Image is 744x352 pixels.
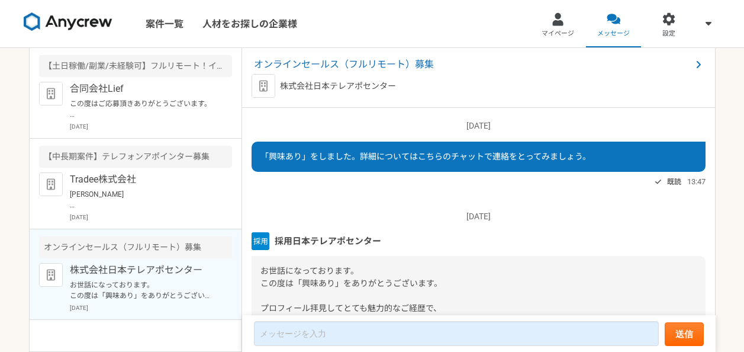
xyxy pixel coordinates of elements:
[39,55,232,77] div: 【土日稼働/副業/未経験可】フルリモート！インサイドセールス募集（長期案件）
[260,152,591,161] span: 「興味あり」をしました。詳細についてはこちらのチャットで連絡をとってみましょう。
[667,175,681,189] span: 既読
[70,82,216,96] p: 合同会社Lief
[687,176,706,187] span: 13:47
[39,146,232,168] div: 【中長期案件】テレフォンアポインター募集
[70,172,216,187] p: Tradee株式会社
[70,263,216,277] p: 株式会社日本テレアポセンター
[275,235,381,248] span: 採用日本テレアポセンター
[70,122,232,131] p: [DATE]
[70,189,216,210] p: [PERSON_NAME] この度は弊社求人にご興味を持っていただきありがとうございます。 Tradee株式会社の[PERSON_NAME]と申します。 今回弊社が募っている求人は特定技能商材に...
[260,266,451,325] span: お世話になっております。 この度は「興味あり」をありがとうございます。 プロフィール拝見してとても魅力的なご経歴で、 ぜひ一度、弊社面談をお願いできないでしょうか？
[70,98,216,120] p: この度はご応募頂きありがとうございます。 採用担当の[PERSON_NAME]と申します。 面接に進むにあたり、下記の内容を頂きたいです。 よろしくお願いいたします。 ⑴お名前/読み方 ⑵年齢 ...
[70,213,232,222] p: [DATE]
[662,29,675,39] span: 設定
[542,29,574,39] span: マイページ
[252,210,706,223] p: [DATE]
[254,57,691,72] span: オンラインセールス（フルリモート）募集
[70,280,216,301] p: お世話になっております。 この度は「興味あり」をありがとうございます。 プロフィール拝見してとても魅力的なご経歴で、 ぜひ一度、弊社面談をお願いできないでしょうか？ [URL][DOMAIN_N...
[39,82,63,105] img: default_org_logo-42cde973f59100197ec2c8e796e4974ac8490bb5b08a0eb061ff975e4574aa76.png
[280,80,396,92] p: 株式会社日本テレアポセンター
[252,74,275,98] img: default_org_logo-42cde973f59100197ec2c8e796e4974ac8490bb5b08a0eb061ff975e4574aa76.png
[70,303,232,312] p: [DATE]
[252,120,706,132] p: [DATE]
[39,172,63,196] img: default_org_logo-42cde973f59100197ec2c8e796e4974ac8490bb5b08a0eb061ff975e4574aa76.png
[597,29,630,39] span: メッセージ
[252,232,269,250] img: unnamed.png
[39,236,232,258] div: オンラインセールス（フルリモート）募集
[24,12,112,31] img: 8DqYSo04kwAAAAASUVORK5CYII=
[665,322,704,346] button: 送信
[39,263,63,287] img: default_org_logo-42cde973f59100197ec2c8e796e4974ac8490bb5b08a0eb061ff975e4574aa76.png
